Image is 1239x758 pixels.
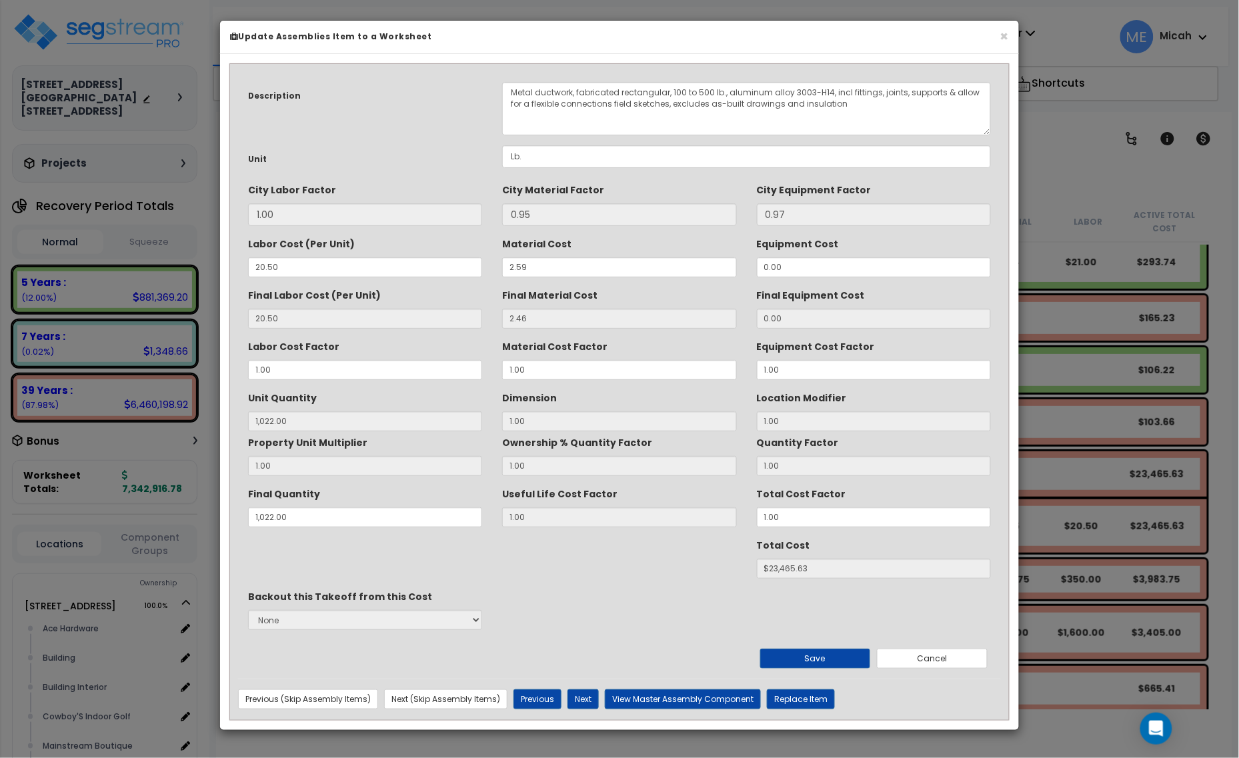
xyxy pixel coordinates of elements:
label: Dimension [502,387,557,405]
label: Property Unit Multiplier [248,431,367,449]
button: Previous (Skip Assembly Items) [238,689,378,709]
small: Unit [248,154,267,165]
button: Next [567,689,599,709]
select: The Custom Item Descriptions in this Dropdown have been designated as 'Takeoff Costs' within thei... [248,610,482,630]
small: Description [248,91,301,101]
button: Replace Item [767,689,835,709]
button: Next (Skip Assembly Items) [384,689,507,709]
label: Unit Quantity [248,387,317,405]
label: Labor Cost (Per Unit) [248,233,355,251]
label: Final Labor Cost (Per Unit) [248,284,381,302]
label: Location Modifier [757,387,847,405]
label: Quantity Factor [757,431,839,449]
label: Backout this Takeoff from this Cost [248,585,432,603]
label: Total Cost [757,534,810,552]
label: Material Cost [502,233,571,251]
label: Ownership % Quantity Factor [502,431,652,449]
textarea: Metal ductwork, fabricated rectangular, 100 to 500 lb., aluminum alloy 3003-H14, incl fittings, j... [502,82,991,135]
b: Update Assemblies Item to a Worksheet [230,31,431,42]
div: Open Intercom Messenger [1140,713,1172,745]
label: Equipment Cost [757,233,839,251]
button: Save [760,649,871,669]
button: View Master Assembly Component [605,689,761,709]
label: Total Cost Factor [757,483,846,501]
label: City Equipment Factor [757,179,872,197]
label: City Material Factor [502,179,604,197]
button: Cancel [877,649,988,669]
label: Useful Life Cost Factor [502,483,617,501]
label: Final Equipment Cost [757,284,865,302]
label: Labor Cost Factor [248,335,339,353]
label: Final Quantity [248,483,320,501]
label: City Labor Factor [248,179,336,197]
label: Material Cost Factor [502,335,607,353]
button: × [1000,29,1009,43]
label: Final Material Cost [502,284,597,302]
label: Equipment Cost Factor [757,335,875,353]
button: Previous [513,689,561,709]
